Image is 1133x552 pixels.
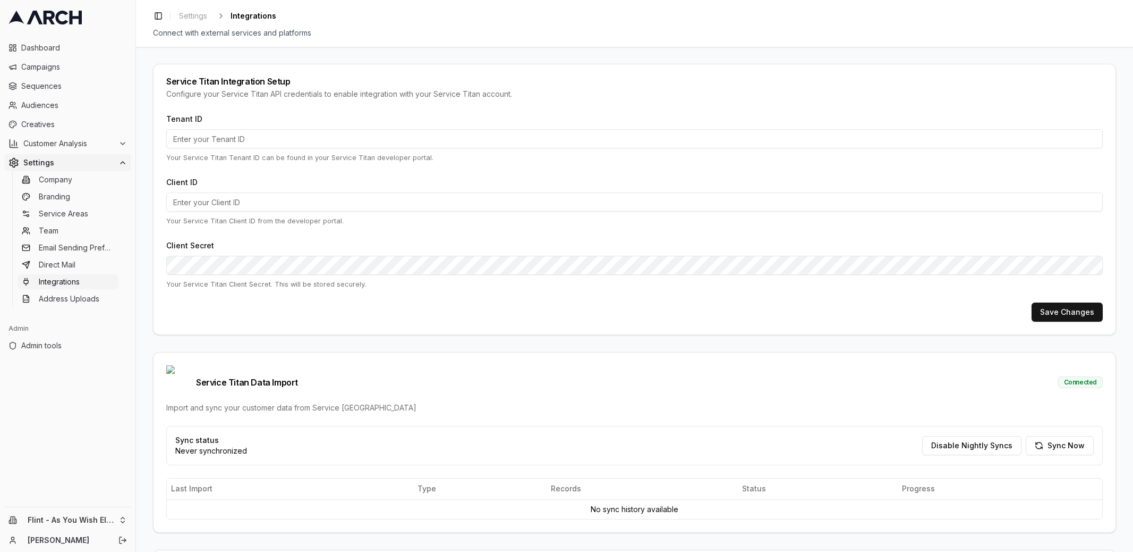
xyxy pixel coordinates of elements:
span: Settings [23,157,114,168]
a: Creatives [4,116,131,133]
button: Sync Now [1026,436,1094,455]
div: Connect with external services and platforms [153,28,1116,38]
button: Customer Analysis [4,135,131,152]
a: Sequences [4,78,131,95]
p: Your Service Titan Client ID from the developer portal. [166,216,1103,226]
span: Settings [179,11,207,21]
span: Integrations [39,277,80,287]
a: Company [18,172,118,187]
p: Your Service Titan Tenant ID can be found in your Service Titan developer portal. [166,153,1103,163]
button: Settings [4,154,131,171]
span: Direct Mail [39,260,75,270]
label: Tenant ID [166,114,202,123]
a: Admin tools [4,337,131,354]
span: Creatives [21,119,127,130]
span: Email Sending Preferences [39,242,114,253]
span: Flint - As You Wish Electric [28,515,114,525]
a: Settings [175,9,211,23]
a: Audiences [4,97,131,114]
button: Flint - As You Wish Electric [4,512,131,529]
button: Log out [115,533,130,548]
label: Client Secret [166,241,214,250]
div: Configure your Service Titan API credentials to enable integration with your Service Titan account. [166,89,1103,99]
span: Campaigns [21,62,127,72]
p: Your Service Titan Client Secret. This will be stored securely. [166,279,1103,289]
span: Admin tools [21,340,127,351]
img: Service Titan logo [166,365,192,399]
th: Last Import [167,479,413,500]
button: Disable Nightly Syncs [922,436,1021,455]
div: Admin [4,320,131,337]
span: Integrations [231,11,276,21]
div: Service Titan Integration Setup [166,77,1103,86]
td: No sync history available [167,500,1102,520]
span: Branding [39,191,70,202]
span: Sequences [21,81,127,91]
span: Address Uploads [39,294,99,304]
nav: breadcrumb [175,9,276,23]
label: Client ID [166,178,198,187]
span: Service Titan Data Import [166,365,298,399]
span: Service Areas [39,208,88,219]
a: Service Areas [18,206,118,221]
span: Customer Analysis [23,138,114,149]
input: Enter your Tenant ID [166,129,1103,148]
p: Sync status [175,435,247,446]
th: Status [738,479,898,500]
div: Connected [1058,377,1103,388]
a: Direct Mail [18,257,118,272]
p: Never synchronized [175,446,247,456]
a: Branding [18,189,118,204]
input: Enter your Client ID [166,193,1103,212]
span: Audiences [21,100,127,111]
button: Save Changes [1032,303,1103,322]
a: Address Uploads [18,291,118,306]
span: Company [39,174,72,185]
a: Email Sending Preferences [18,240,118,255]
a: [PERSON_NAME] [28,535,107,546]
a: Integrations [18,274,118,289]
span: Team [39,225,58,236]
a: Dashboard [4,39,131,56]
th: Records [547,479,738,500]
th: Progress [898,479,1102,500]
span: Dashboard [21,43,127,53]
a: Team [18,223,118,238]
th: Type [413,479,547,500]
a: Campaigns [4,58,131,76]
div: Import and sync your customer data from Service [GEOGRAPHIC_DATA] [166,403,1103,413]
